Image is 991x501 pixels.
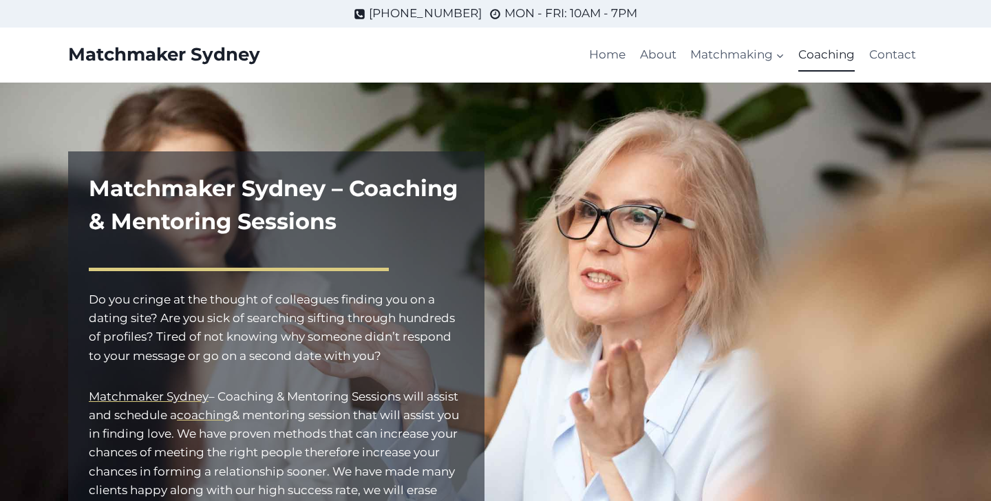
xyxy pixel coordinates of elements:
[89,290,464,365] p: Do you cringe at the thought of colleagues finding you on a dating site? Are you sick of searchin...
[582,39,632,72] a: Home
[68,44,260,65] a: Matchmaker Sydney
[582,39,923,72] nav: Primary Navigation
[89,172,464,238] h1: Matchmaker Sydney – Coaching & Mentoring Sessions
[354,4,482,23] a: [PHONE_NUMBER]
[690,45,785,64] span: Matchmaking
[89,390,209,403] a: Matchmaker Sydney
[504,4,637,23] span: MON - FRI: 10AM - 7PM
[862,39,923,72] a: Contact
[683,39,791,72] a: Matchmaking
[791,39,862,72] a: Coaching
[369,4,482,23] span: [PHONE_NUMBER]
[177,408,232,422] a: coaching
[633,39,683,72] a: About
